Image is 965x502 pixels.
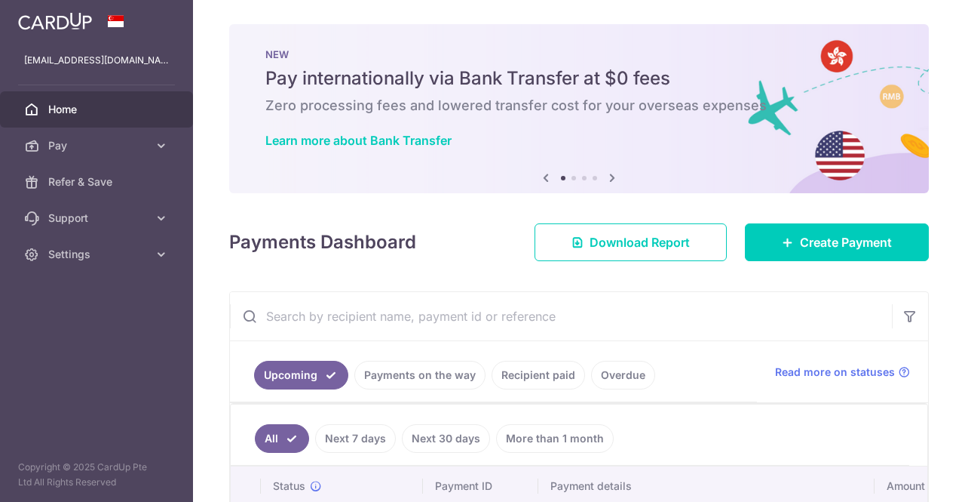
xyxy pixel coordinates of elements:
input: Search by recipient name, payment id or reference [230,292,892,340]
span: Create Payment [800,233,892,251]
a: Create Payment [745,223,929,261]
span: Settings [48,247,148,262]
span: Pay [48,138,148,153]
a: Next 30 days [402,424,490,453]
h4: Payments Dashboard [229,229,416,256]
a: Read more on statuses [775,365,910,380]
a: Recipient paid [492,361,585,390]
a: All [255,424,309,453]
p: NEW [265,48,893,60]
span: Amount [887,479,925,494]
a: Payments on the way [354,361,486,390]
a: Learn more about Bank Transfer [265,133,452,148]
span: Refer & Save [48,174,148,189]
span: Home [48,102,148,117]
h6: Zero processing fees and lowered transfer cost for your overseas expenses [265,97,893,115]
img: Bank transfer banner [229,24,929,193]
a: Overdue [591,361,655,390]
img: CardUp [18,12,92,30]
a: Upcoming [254,361,348,390]
span: Support [48,211,148,226]
span: Download Report [590,233,690,251]
a: Next 7 days [315,424,396,453]
p: [EMAIL_ADDRESS][DOMAIN_NAME] [24,53,169,68]
span: Status [273,479,305,494]
h5: Pay internationally via Bank Transfer at $0 fees [265,66,893,91]
a: More than 1 month [496,424,614,453]
span: Read more on statuses [775,365,895,380]
a: Download Report [535,223,727,261]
